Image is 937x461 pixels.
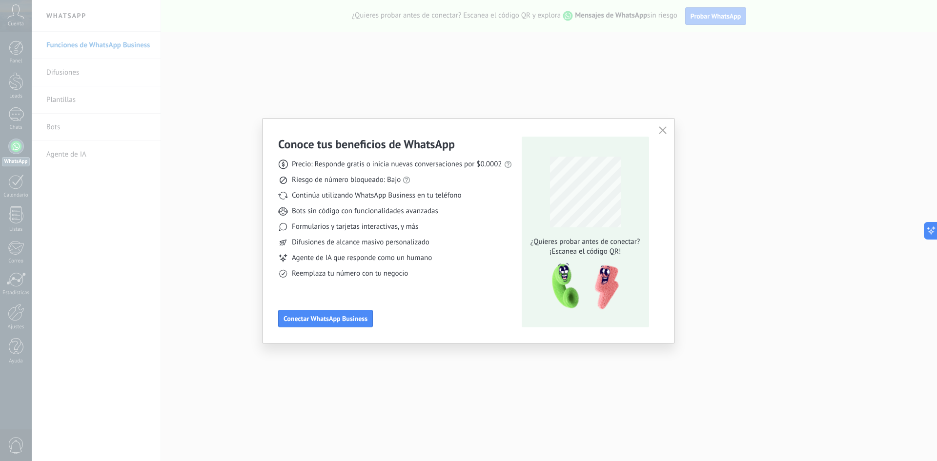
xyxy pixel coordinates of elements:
[292,206,438,216] span: Bots sin código con funcionalidades avanzadas
[284,315,367,322] span: Conectar WhatsApp Business
[292,191,461,200] span: Continúa utilizando WhatsApp Business en tu teléfono
[292,222,418,232] span: Formularios y tarjetas interactivas, y más
[278,310,373,327] button: Conectar WhatsApp Business
[292,253,432,263] span: Agente de IA que responde como un humano
[292,269,408,279] span: Reemplaza tu número con tu negocio
[292,175,401,185] span: Riesgo de número bloqueado: Bajo
[278,137,455,152] h3: Conoce tus beneficios de WhatsApp
[528,247,643,257] span: ¡Escanea el código QR!
[544,261,621,313] img: qr-pic-1x.png
[292,160,502,169] span: Precio: Responde gratis o inicia nuevas conversaciones por $0.0002
[528,237,643,247] span: ¿Quieres probar antes de conectar?
[292,238,429,247] span: Difusiones de alcance masivo personalizado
